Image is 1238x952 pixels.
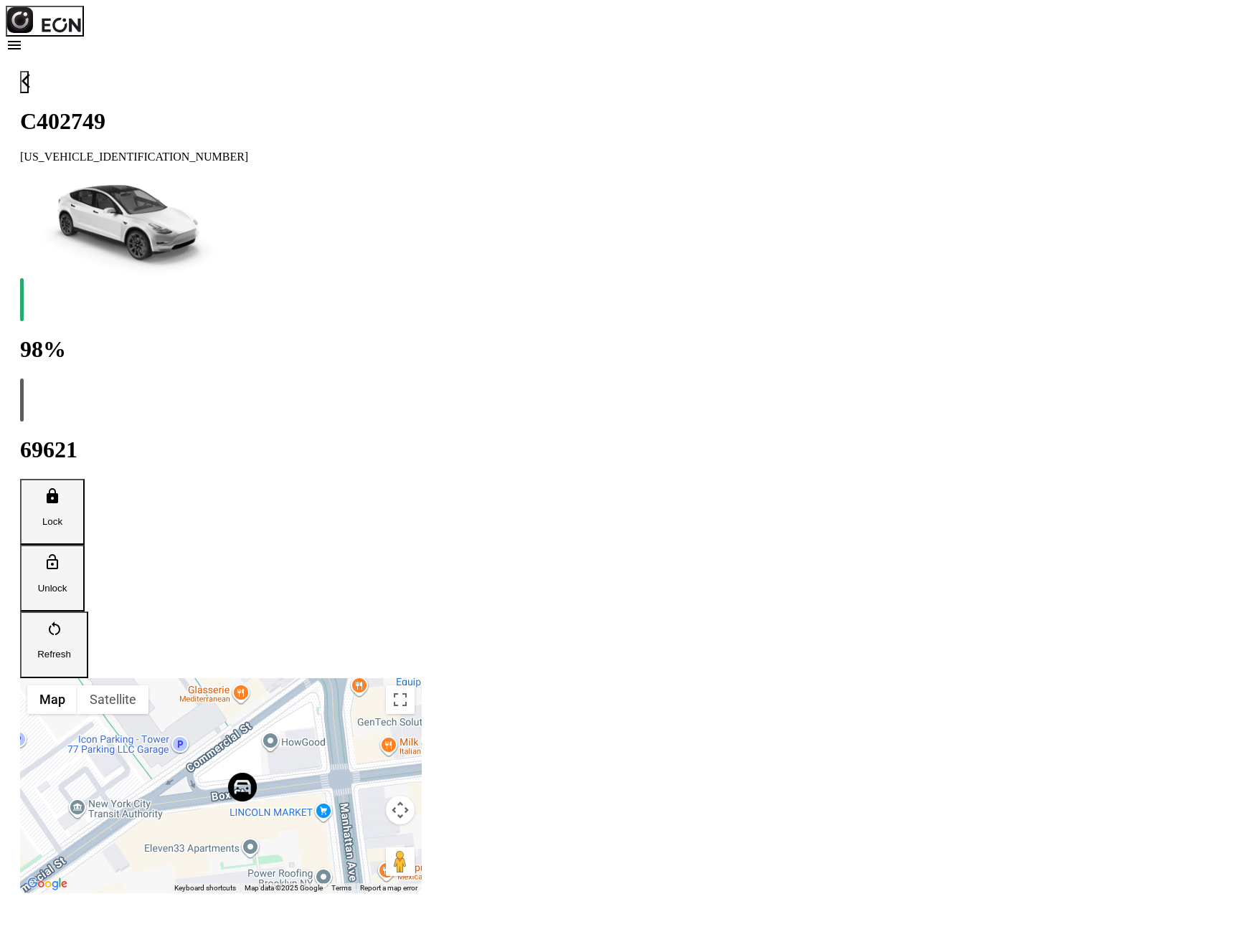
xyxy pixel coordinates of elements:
[20,336,422,363] h1: 98%
[44,553,61,571] span: lock_open
[20,151,221,163] p: [US_VEHICLE_IDENTIFICATION_NUMBER]
[386,847,415,876] button: Drag Pegman onto the map to open Street View
[360,884,417,892] a: Report a map error
[22,72,39,90] span: arrow_back_ios
[29,583,76,594] p: Unlock
[20,175,221,275] img: car
[77,685,148,714] button: Show satellite imagery
[245,884,323,892] span: Map data ©2025 Google
[20,108,221,135] h1: C402749
[386,796,415,824] button: Map camera controls
[20,545,85,611] button: Unlock
[44,487,61,505] span: lock
[6,37,23,54] span: menu
[174,883,236,893] button: Keyboard shortcuts
[29,649,80,660] p: Refresh
[24,875,71,893] img: Google
[29,516,76,527] p: Lock
[20,611,88,678] button: Refresh
[46,620,63,637] span: restart_alt
[331,884,351,892] a: Terms
[24,875,71,893] a: Open this area in Google Maps (opens a new window)
[27,685,77,714] button: Show street map
[386,685,415,714] button: Toggle fullscreen view
[20,479,85,546] button: Lock
[20,437,422,463] h1: 69621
